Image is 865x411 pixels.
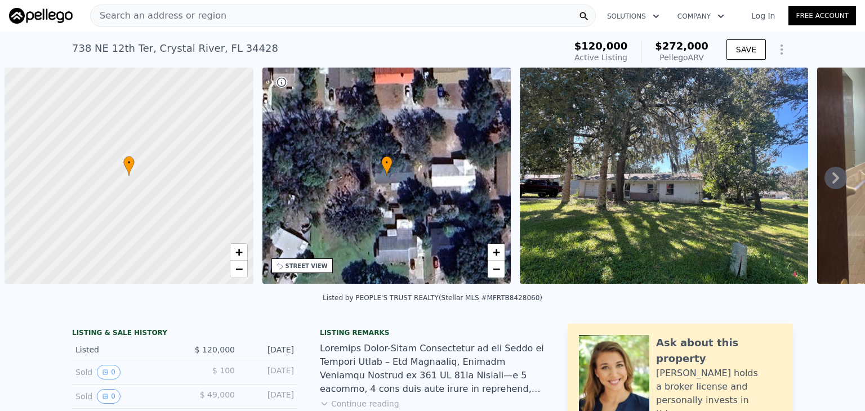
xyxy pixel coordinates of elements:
div: 738 NE 12th Ter , Crystal River , FL 34428 [72,41,278,56]
span: • [123,158,135,168]
img: Sale: 169689500 Parcel: 24820834 [520,68,808,284]
span: + [493,245,500,259]
button: Company [668,6,733,26]
div: Sold [75,389,176,404]
a: Free Account [788,6,856,25]
span: + [235,245,242,259]
a: Zoom in [230,244,247,261]
a: Zoom out [488,261,505,278]
div: Loremips Dolor-Sitam Consectetur ad eli Seddo ei Tempori Utlab – Etd Magnaaliq, Enimadm Veniamqu ... [320,342,545,396]
span: $ 49,000 [200,390,235,399]
div: [DATE] [244,365,294,379]
img: Pellego [9,8,73,24]
a: Zoom in [488,244,505,261]
button: Show Options [770,38,793,61]
div: Sold [75,365,176,379]
button: Continue reading [320,398,399,409]
span: $ 120,000 [195,345,235,354]
a: Zoom out [230,261,247,278]
div: Listed by PEOPLE'S TRUST REALTY (Stellar MLS #MFRTB8428060) [323,294,542,302]
button: View historical data [97,365,121,379]
span: Search an address or region [91,9,226,23]
button: Solutions [598,6,668,26]
div: • [123,156,135,176]
div: Ask about this property [656,335,782,367]
div: LISTING & SALE HISTORY [72,328,297,339]
div: [DATE] [244,389,294,404]
button: View historical data [97,389,121,404]
div: • [381,156,393,176]
span: $120,000 [574,40,628,52]
div: Pellego ARV [655,52,708,63]
div: STREET VIEW [286,262,328,270]
span: − [235,262,242,276]
span: • [381,158,393,168]
button: SAVE [726,39,766,60]
span: − [493,262,500,276]
span: $272,000 [655,40,708,52]
a: Log In [738,10,788,21]
div: Listed [75,344,176,355]
span: Active Listing [574,53,627,62]
span: $ 100 [212,366,235,375]
div: Listing remarks [320,328,545,337]
div: [DATE] [244,344,294,355]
